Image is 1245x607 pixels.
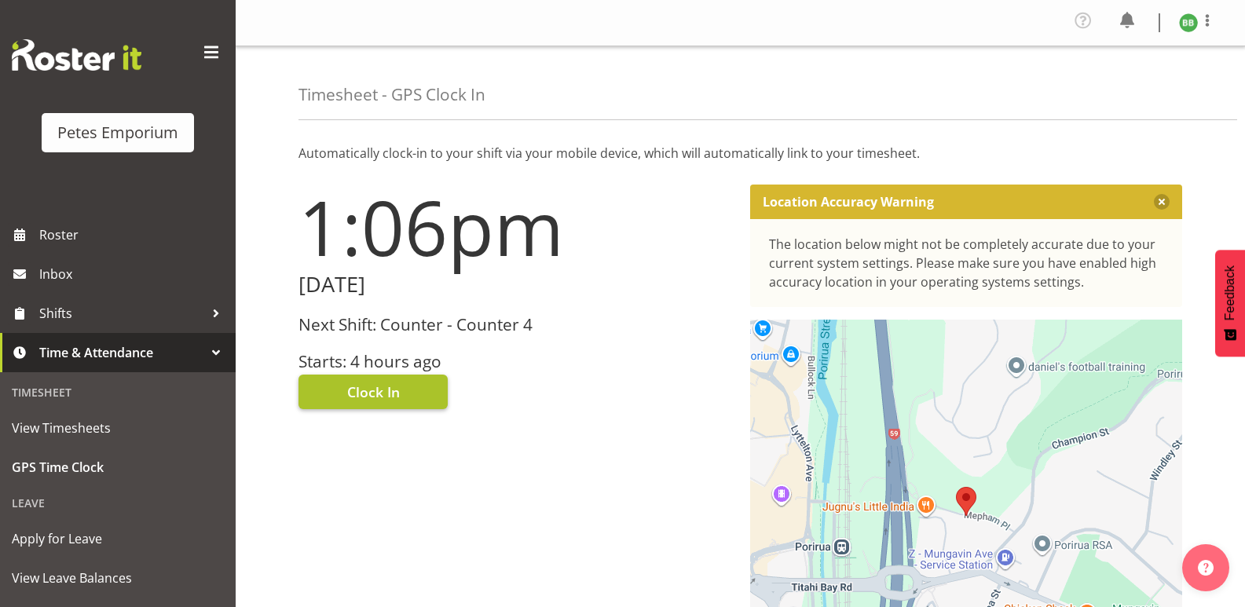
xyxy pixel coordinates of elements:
[298,375,448,409] button: Clock In
[39,341,204,364] span: Time & Attendance
[763,194,934,210] p: Location Accuracy Warning
[4,408,232,448] a: View Timesheets
[4,519,232,558] a: Apply for Leave
[298,272,731,297] h2: [DATE]
[12,566,224,590] span: View Leave Balances
[4,448,232,487] a: GPS Time Clock
[12,39,141,71] img: Rosterit website logo
[1215,250,1245,357] button: Feedback - Show survey
[298,86,485,104] h4: Timesheet - GPS Clock In
[39,223,228,247] span: Roster
[1179,13,1198,32] img: beena-bist9974.jpg
[1154,194,1170,210] button: Close message
[4,376,232,408] div: Timesheet
[298,316,731,334] h3: Next Shift: Counter - Counter 4
[4,487,232,519] div: Leave
[12,416,224,440] span: View Timesheets
[347,382,400,402] span: Clock In
[12,455,224,479] span: GPS Time Clock
[12,527,224,550] span: Apply for Leave
[57,121,178,144] div: Petes Emporium
[4,558,232,598] a: View Leave Balances
[298,353,731,371] h3: Starts: 4 hours ago
[39,262,228,286] span: Inbox
[39,302,204,325] span: Shifts
[298,185,731,269] h1: 1:06pm
[1223,265,1237,320] span: Feedback
[1198,560,1214,576] img: help-xxl-2.png
[769,235,1164,291] div: The location below might not be completely accurate due to your current system settings. Please m...
[298,144,1182,163] p: Automatically clock-in to your shift via your mobile device, which will automatically link to you...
